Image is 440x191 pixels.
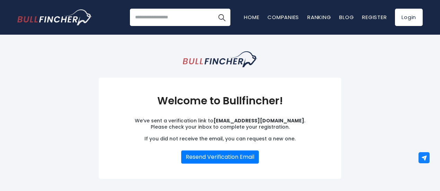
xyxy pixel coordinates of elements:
h3: Welcome to Bullfincher! [114,93,326,109]
a: Blog [339,14,354,21]
a: Companies [267,14,299,21]
p: We’ve sent a verification link to . Please check your inbox to complete your registration. [114,118,326,130]
p: If you did not receive the email, you can request a new one. [114,136,326,142]
button: Resend Verification Email [181,150,259,164]
button: Search [213,9,230,26]
strong: [EMAIL_ADDRESS][DOMAIN_NAME] [213,117,304,124]
img: Bullfincher logo [17,9,92,25]
a: Go to homepage [17,9,92,25]
a: Ranking [307,14,331,21]
a: Home [244,14,259,21]
a: Login [395,9,423,26]
a: Register [362,14,387,21]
